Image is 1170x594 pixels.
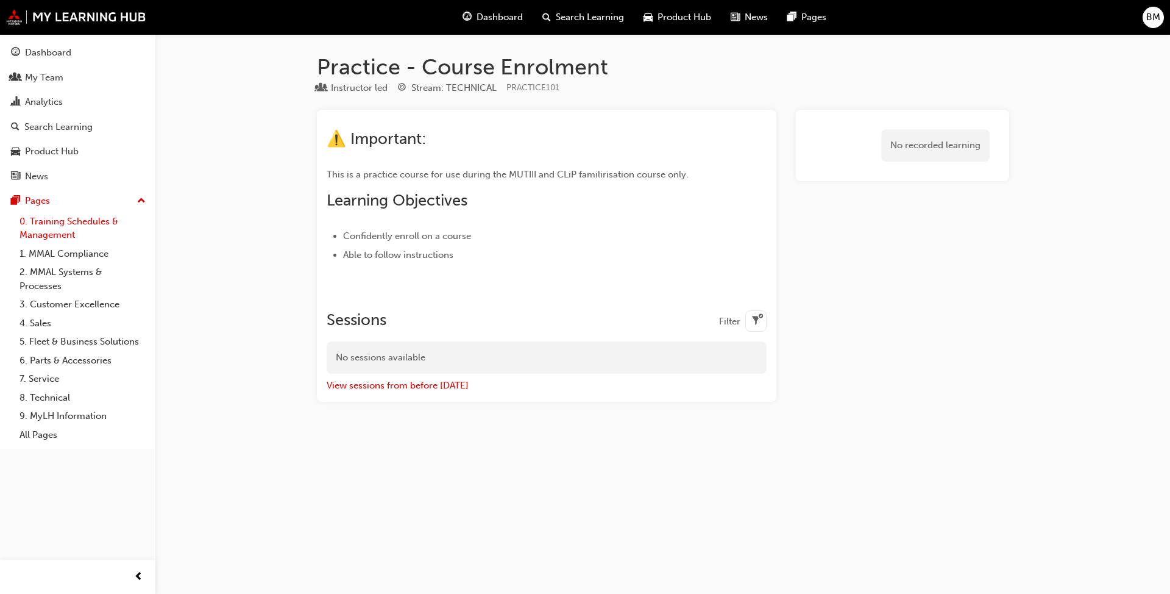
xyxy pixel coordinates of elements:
span: Product Hub [658,10,711,24]
a: 6. Parts & Accessories [15,351,151,370]
a: 8. Technical [15,388,151,407]
span: search-icon [11,122,19,133]
span: ⚠️ Important: [327,129,426,148]
h1: Practice - Course Enrolment [317,54,1009,81]
a: 5. Fleet & Business Solutions [15,332,151,351]
a: 2. MMAL Systems & Processes [15,263,151,295]
a: news-iconNews [721,5,778,30]
a: 4. Sales [15,314,151,333]
div: Pages [25,194,50,208]
a: pages-iconPages [778,5,836,30]
span: guage-icon [463,10,472,25]
button: BM [1143,7,1164,28]
span: search-icon [542,10,551,25]
a: My Team [5,66,151,89]
span: Search Learning [556,10,624,24]
a: 0. Training Schedules & Management [15,212,151,245]
div: Type [317,81,388,96]
a: 7. Service [15,370,151,388]
span: Learning Objectives [327,191,467,210]
span: guage-icon [11,48,20,59]
button: Pages [5,190,151,212]
span: News [745,10,768,24]
h2: Sessions [327,310,386,332]
img: mmal [6,9,146,25]
a: 9. MyLH Information [15,407,151,426]
span: Learning resource code [506,82,559,93]
span: pages-icon [787,10,796,25]
button: Filter [719,310,767,332]
span: learningResourceType_INSTRUCTOR_LED-icon [317,83,326,94]
a: Analytics [5,91,151,113]
a: All Pages [15,426,151,445]
span: filter-icon [751,314,760,329]
span: Confidently enroll on a course [343,231,471,242]
div: Stream: TECHNICAL [411,81,497,95]
a: 1. MMAL Compliance [15,245,151,263]
div: No sessions available [327,342,767,374]
div: Product Hub [25,145,79,159]
a: News [5,165,151,188]
div: Search Learning [24,120,93,134]
span: Dashboard [477,10,523,24]
div: No recorded learning [881,129,990,162]
span: Pages [801,10,826,24]
span: prev-icon [134,570,143,585]
span: target-icon [397,83,406,94]
span: people-icon [11,73,20,84]
span: car-icon [643,10,653,25]
a: Search Learning [5,116,151,138]
span: Able to follow instructions [343,249,453,260]
a: car-iconProduct Hub [634,5,721,30]
div: Instructor led [331,81,388,95]
a: search-iconSearch Learning [533,5,634,30]
span: news-icon [731,10,740,25]
span: chart-icon [11,97,20,108]
div: News [25,170,48,184]
span: BM [1146,10,1160,24]
button: View sessions from before [DATE] [327,379,469,393]
span: up-icon [137,193,146,209]
a: guage-iconDashboard [453,5,533,30]
span: This is a practice course for use during the MUTIII and CLiP familirisation course only. [327,169,689,180]
div: My Team [25,71,63,85]
button: DashboardMy TeamAnalyticsSearch LearningProduct HubNews [5,39,151,190]
span: news-icon [11,171,20,182]
span: Filter [719,315,740,329]
div: Dashboard [25,46,71,60]
div: Analytics [25,95,63,109]
div: Stream [397,81,497,96]
a: 3. Customer Excellence [15,295,151,314]
a: Dashboard [5,41,151,64]
span: pages-icon [11,196,20,207]
span: car-icon [11,146,20,157]
a: Product Hub [5,140,151,163]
